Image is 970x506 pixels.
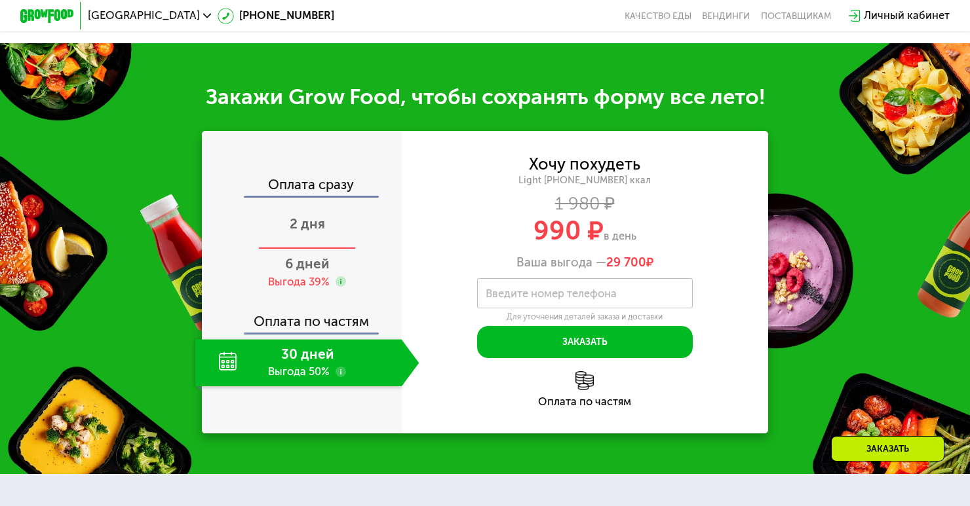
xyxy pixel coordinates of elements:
[864,8,950,24] div: Личный кабинет
[606,255,653,270] span: ₽
[486,290,617,297] label: Введите номер телефона
[402,174,768,187] div: Light [PHONE_NUMBER] ккал
[203,302,401,333] div: Оплата по частям
[625,10,691,21] a: Качество еды
[831,436,944,461] div: Заказать
[761,10,831,21] div: поставщикам
[285,256,329,272] span: 6 дней
[203,178,401,196] div: Оплата сразу
[477,326,693,358] button: Заказать
[604,230,636,242] span: в день
[402,397,768,407] div: Оплата по частям
[402,255,768,270] div: Ваша выгода —
[402,196,768,211] div: 1 980 ₽
[529,157,640,172] div: Хочу похудеть
[268,275,330,290] div: Выгода 39%
[702,10,750,21] a: Вендинги
[88,10,200,21] span: [GEOGRAPHIC_DATA]
[290,216,325,232] span: 2 дня
[218,8,334,24] a: [PHONE_NUMBER]
[533,215,604,246] span: 990 ₽
[606,255,646,270] span: 29 700
[575,371,594,390] img: l6xcnZfty9opOoJh.png
[477,312,693,322] div: Для уточнения деталей заказа и доставки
